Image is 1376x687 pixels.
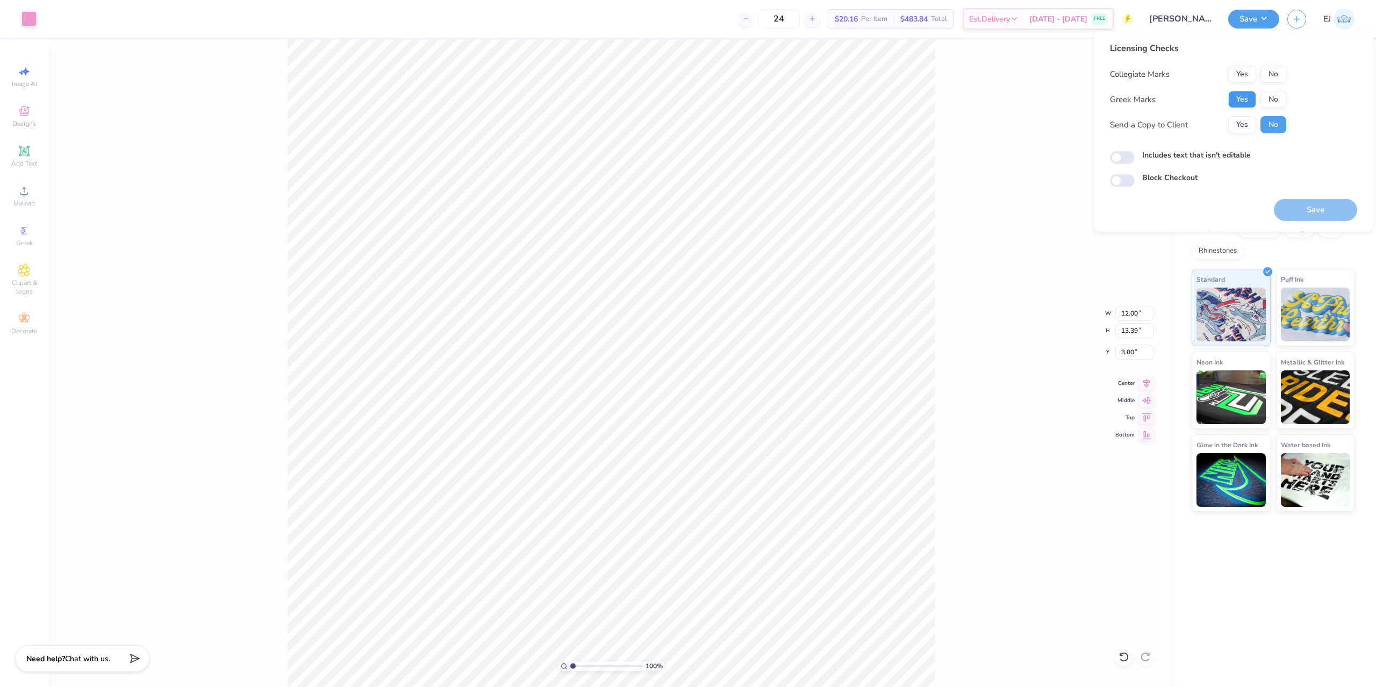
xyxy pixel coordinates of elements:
label: Block Checkout [1142,172,1198,183]
span: $20.16 [835,13,858,25]
button: No [1260,66,1286,83]
span: Glow in the Dark Ink [1196,439,1258,450]
span: Center [1115,380,1135,387]
img: Neon Ink [1196,370,1266,424]
img: Metallic & Glitter Ink [1281,370,1350,424]
span: Upload [13,199,35,207]
img: Standard [1196,288,1266,341]
span: Image AI [12,80,37,88]
button: Yes [1228,91,1256,108]
span: Chat with us. [65,654,110,664]
span: EJ [1323,13,1331,25]
button: No [1260,91,1286,108]
img: Glow in the Dark Ink [1196,453,1266,507]
span: Est. Delivery [969,13,1010,25]
button: Yes [1228,116,1256,133]
div: Greek Marks [1110,94,1156,106]
span: Metallic & Glitter Ink [1281,356,1344,368]
div: Collegiate Marks [1110,68,1170,81]
span: $483.84 [900,13,928,25]
img: Water based Ink [1281,453,1350,507]
img: Edgardo Jr [1334,9,1354,30]
input: Untitled Design [1141,8,1220,30]
span: Bottom [1115,431,1135,439]
span: Standard [1196,274,1225,285]
div: Rhinestones [1192,243,1244,259]
div: Send a Copy to Client [1110,119,1188,131]
input: – – [758,9,800,28]
span: Puff Ink [1281,274,1303,285]
span: Neon Ink [1196,356,1223,368]
span: 100 % [646,661,663,671]
div: Licensing Checks [1110,42,1286,55]
strong: Need help? [26,654,65,664]
button: Yes [1228,66,1256,83]
span: Decorate [11,327,37,335]
label: Includes text that isn't editable [1142,149,1251,161]
span: Water based Ink [1281,439,1330,450]
span: FREE [1094,15,1105,23]
span: Top [1115,414,1135,421]
a: EJ [1323,9,1354,30]
span: [DATE] - [DATE] [1029,13,1087,25]
span: Greek [16,239,33,247]
span: Total [931,13,947,25]
span: Add Text [11,159,37,168]
button: Save [1228,10,1279,28]
span: Clipart & logos [5,278,43,296]
span: Per Item [861,13,887,25]
img: Puff Ink [1281,288,1350,341]
span: Designs [12,119,36,128]
button: No [1260,116,1286,133]
span: Middle [1115,397,1135,404]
